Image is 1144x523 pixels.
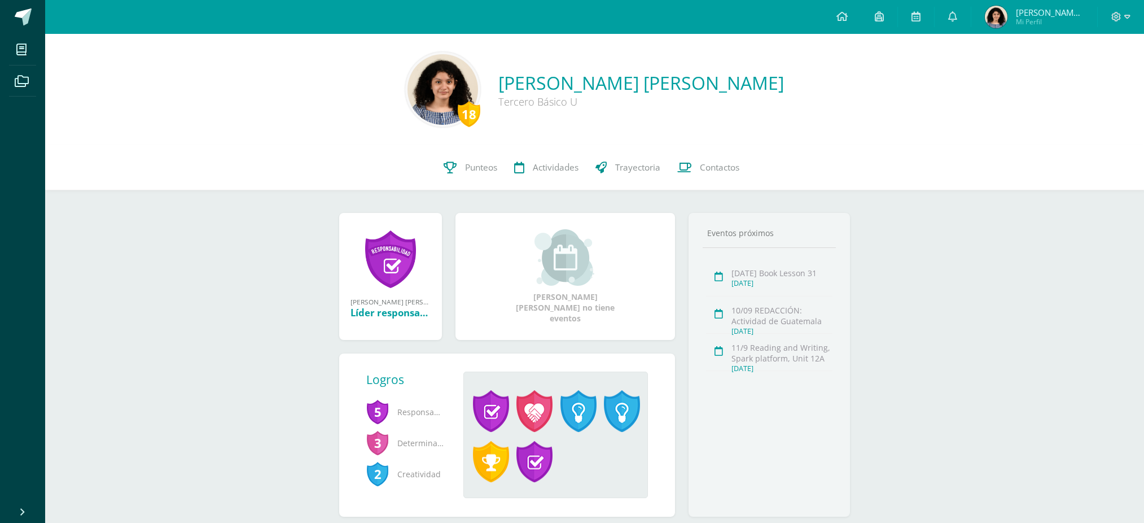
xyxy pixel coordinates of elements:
[366,430,389,456] span: 3
[669,145,748,190] a: Contactos
[731,268,832,278] div: [DATE] Book Lesson 31
[350,297,431,306] div: [PERSON_NAME] [PERSON_NAME] obtuvo
[731,342,832,364] div: 11/9 Reading and Writing, Spark platform, Unit 12A
[615,162,660,173] span: Trayectoria
[731,305,832,326] div: 10/09 REDACCIÓN: Actividad de Guatemala
[498,71,784,95] a: [PERSON_NAME] [PERSON_NAME]
[1016,17,1084,27] span: Mi Perfil
[534,229,596,286] img: event_small.png
[366,461,389,487] span: 2
[703,228,836,238] div: Eventos próximos
[533,162,578,173] span: Actividades
[731,278,832,288] div: [DATE]
[700,162,739,173] span: Contactos
[985,6,1007,28] img: c6b917f75c4b84743c6c97cb0b98f408.png
[458,101,480,127] div: 18
[731,326,832,336] div: [DATE]
[366,428,445,459] span: Determinación
[731,364,832,373] div: [DATE]
[498,95,784,108] div: Tercero Básico U
[587,145,669,190] a: Trayectoria
[407,54,478,125] img: 80020a270e02a510ef6828c13dea15e7.png
[366,459,445,490] span: Creatividad
[366,396,445,428] span: Responsabilidad
[465,162,497,173] span: Punteos
[350,306,431,319] div: Líder responsable
[509,229,622,324] div: [PERSON_NAME] [PERSON_NAME] no tiene eventos
[435,145,506,190] a: Punteos
[366,372,454,387] div: Logros
[506,145,587,190] a: Actividades
[1016,7,1084,18] span: [PERSON_NAME] [PERSON_NAME]
[366,399,389,425] span: 5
